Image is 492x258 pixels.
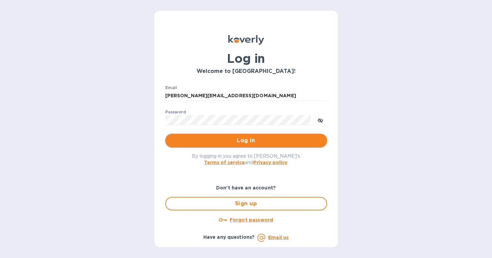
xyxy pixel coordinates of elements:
[192,153,300,165] span: By logging in you agree to [PERSON_NAME]'s and .
[216,185,276,190] b: Don't have an account?
[204,160,245,165] a: Terms of service
[171,200,321,208] span: Sign up
[165,134,327,147] button: Log in
[165,110,186,114] label: Password
[228,35,264,45] img: Koverly
[314,113,327,127] button: toggle password visibility
[165,197,327,210] button: Sign up
[268,235,289,240] a: Email us
[230,217,273,223] u: Forgot password
[165,51,327,66] h1: Log in
[253,160,287,165] a: Privacy policy
[165,86,177,90] label: Email
[165,91,327,101] input: Enter email address
[203,234,255,240] b: Have any questions?
[165,68,327,75] h3: Welcome to [GEOGRAPHIC_DATA]!
[171,136,322,145] span: Log in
